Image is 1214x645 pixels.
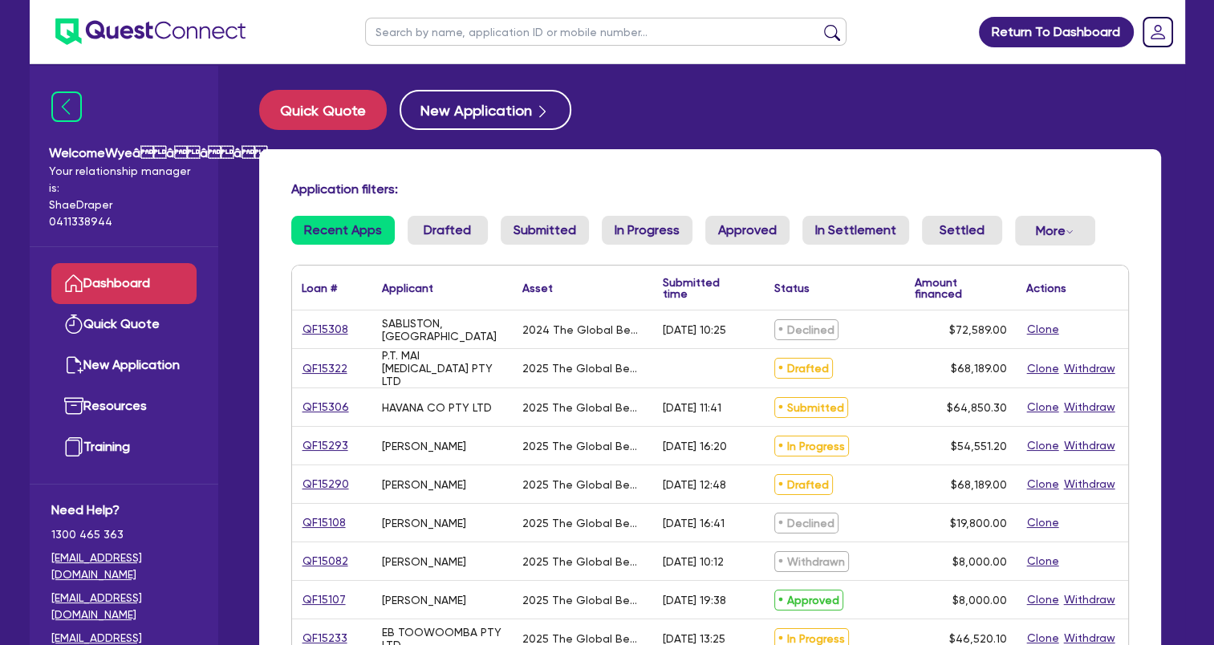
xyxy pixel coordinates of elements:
span: $19,800.00 [950,517,1007,529]
a: Resources [51,386,197,427]
div: P.T. MAI [MEDICAL_DATA] PTY LTD [382,349,503,387]
div: [DATE] 13:25 [663,632,725,645]
button: Clone [1026,398,1060,416]
a: QF15082 [302,552,349,570]
button: Clone [1026,590,1060,609]
a: Settled [922,216,1002,245]
a: Drafted [408,216,488,245]
span: Withdrawn [774,551,849,572]
div: Asset [522,282,553,294]
a: Return To Dashboard [979,17,1134,47]
span: Drafted [774,358,833,379]
a: QF15293 [302,436,349,455]
span: Approved [774,590,843,611]
div: 2025 The Global Beauty Group MediLUX LED and Pre Used Observ520X [522,401,644,414]
div: Submitted time [663,277,741,299]
a: QF15108 [302,513,347,532]
a: QF15308 [302,320,349,339]
div: HAVANA CO PTY LTD [382,401,492,414]
button: Dropdown toggle [1015,216,1095,245]
div: SABLISTON, [GEOGRAPHIC_DATA] [382,317,503,343]
img: quick-quote [64,314,83,334]
span: $54,551.20 [951,440,1007,452]
span: $46,520.10 [949,632,1007,645]
div: 2025 The Global Beauty Group MediLUX [522,517,644,529]
span: $8,000.00 [952,555,1007,568]
span: 1300 465 363 [51,526,197,543]
a: [EMAIL_ADDRESS][DOMAIN_NAME] [51,550,197,583]
a: New Application [51,345,197,386]
button: Clone [1026,436,1060,455]
a: Dashboard [51,263,197,304]
div: [DATE] 19:38 [663,594,726,606]
button: Withdraw [1063,398,1116,416]
div: [DATE] 16:20 [663,440,727,452]
a: QF15322 [302,359,348,378]
div: [PERSON_NAME] [382,478,466,491]
div: Status [774,282,810,294]
div: [PERSON_NAME] [382,517,466,529]
img: quest-connect-logo-blue [55,18,246,45]
span: Need Help? [51,501,197,520]
img: new-application [64,355,83,375]
span: Your relationship manager is: Shae Draper 0411338944 [49,163,199,230]
div: [PERSON_NAME] [382,555,466,568]
span: $72,589.00 [949,323,1007,336]
a: In Progress [602,216,692,245]
span: $68,189.00 [951,362,1007,375]
button: Clone [1026,475,1060,493]
button: Quick Quote [259,90,387,130]
div: Amount financed [915,277,1007,299]
button: Withdraw [1063,590,1116,609]
div: 2024 The Global Beauty Group Liftera and Observ520X [522,323,644,336]
span: Submitted [774,397,848,418]
a: [EMAIL_ADDRESS][DOMAIN_NAME] [51,590,197,623]
span: $68,189.00 [951,478,1007,491]
button: Withdraw [1063,475,1116,493]
a: QF15107 [302,590,347,609]
div: [PERSON_NAME] [382,594,466,606]
div: 2025 The Global Beauty Group UltraLUX Pro [522,362,644,375]
div: 2025 The Global Beauty Group MediLUX LED [522,594,644,606]
a: QF15306 [302,398,350,416]
div: 2025 The Global Beauty Group UltraLUX PRO [522,478,644,491]
a: Dropdown toggle [1137,11,1179,53]
img: resources [64,396,83,416]
div: Applicant [382,282,433,294]
span: Declined [774,319,838,340]
button: Clone [1026,513,1060,532]
a: Quick Quote [51,304,197,345]
button: Clone [1026,320,1060,339]
a: Quick Quote [259,90,400,130]
a: In Settlement [802,216,909,245]
a: Recent Apps [291,216,395,245]
a: Training [51,427,197,468]
div: [DATE] 12:48 [663,478,726,491]
div: [DATE] 11:41 [663,401,721,414]
div: 2025 The Global Beauty Group UltraLUX PRO [522,440,644,452]
div: 2025 The Global Beauty Group MediLUX LED [522,555,644,568]
button: New Application [400,90,571,130]
span: Drafted [774,474,833,495]
span: Declined [774,513,838,533]
div: [DATE] 16:41 [663,517,725,529]
div: [PERSON_NAME] [382,440,466,452]
span: In Progress [774,436,849,456]
a: QF15290 [302,475,350,493]
img: icon-menu-close [51,91,82,122]
span: $64,850.30 [947,401,1007,414]
div: Actions [1026,282,1066,294]
img: training [64,437,83,456]
h4: Application filters: [291,181,1129,197]
button: Clone [1026,552,1060,570]
div: Loan # [302,282,337,294]
button: Withdraw [1063,436,1116,455]
span: $8,000.00 [952,594,1007,606]
a: Submitted [501,216,589,245]
div: [DATE] 10:12 [663,555,724,568]
span: Welcome Wyeââââ [49,144,199,163]
div: [DATE] 10:25 [663,323,726,336]
button: Withdraw [1063,359,1116,378]
div: 2025 The Global Beauty Group SuperLUX [522,632,644,645]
